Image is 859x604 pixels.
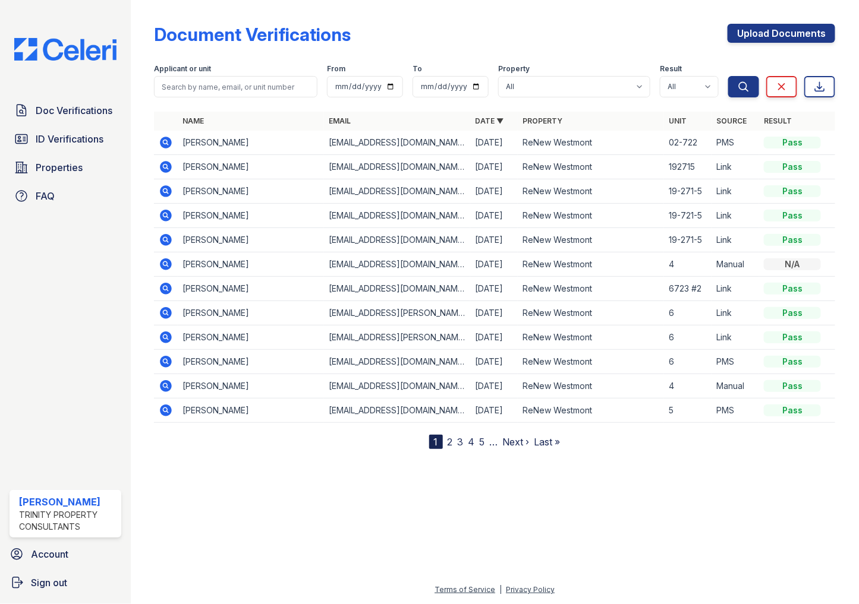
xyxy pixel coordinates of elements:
[534,436,561,448] a: Last »
[712,228,759,252] td: Link
[413,64,422,74] label: To
[664,301,712,325] td: 6
[523,116,562,125] a: Property
[324,301,470,325] td: [EMAIL_ADDRESS][PERSON_NAME][DOMAIN_NAME]
[669,116,687,125] a: Unit
[712,131,759,155] td: PMS
[5,38,126,61] img: CE_Logo_Blue-a8612792a0a2168367f1c8372b55b34899dd931a85d93a1a3d3e32e68fde9ad4.png
[324,179,470,204] td: [EMAIL_ADDRESS][DOMAIN_NAME]
[664,325,712,350] td: 6
[470,228,518,252] td: [DATE]
[480,436,485,448] a: 5
[178,204,324,228] td: [PERSON_NAME]
[324,399,470,423] td: [EMAIL_ADDRESS][DOMAIN_NAME]
[31,575,67,590] span: Sign out
[712,325,759,350] td: Link
[518,350,664,374] td: ReNew Westmont
[10,99,121,122] a: Doc Verifications
[518,399,664,423] td: ReNew Westmont
[36,160,83,175] span: Properties
[178,131,324,155] td: [PERSON_NAME]
[470,325,518,350] td: [DATE]
[458,436,464,448] a: 3
[36,189,55,203] span: FAQ
[178,374,324,399] td: [PERSON_NAME]
[503,436,530,448] a: Next ›
[712,374,759,399] td: Manual
[498,64,530,74] label: Property
[470,155,518,179] td: [DATE]
[764,356,821,368] div: Pass
[36,132,103,146] span: ID Verifications
[764,258,821,270] div: N/A
[764,210,821,222] div: Pass
[499,585,502,594] div: |
[178,350,324,374] td: [PERSON_NAME]
[470,204,518,228] td: [DATE]
[324,252,470,277] td: [EMAIL_ADDRESS][DOMAIN_NAME]
[664,131,712,155] td: 02-722
[664,399,712,423] td: 5
[728,24,835,43] a: Upload Documents
[664,228,712,252] td: 19-271-5
[324,374,470,399] td: [EMAIL_ADDRESS][DOMAIN_NAME]
[764,380,821,392] div: Pass
[664,155,712,179] td: 192715
[324,204,470,228] td: [EMAIL_ADDRESS][DOMAIN_NAME]
[716,116,747,125] a: Source
[154,24,351,45] div: Document Verifications
[712,252,759,277] td: Manual
[470,374,518,399] td: [DATE]
[712,277,759,301] td: Link
[178,228,324,252] td: [PERSON_NAME]
[154,76,317,97] input: Search by name, email, or unit number
[518,228,664,252] td: ReNew Westmont
[712,399,759,423] td: PMS
[470,301,518,325] td: [DATE]
[712,179,759,204] td: Link
[178,277,324,301] td: [PERSON_NAME]
[448,436,453,448] a: 2
[518,301,664,325] td: ReNew Westmont
[31,547,68,561] span: Account
[324,228,470,252] td: [EMAIL_ADDRESS][DOMAIN_NAME]
[178,179,324,204] td: [PERSON_NAME]
[324,131,470,155] td: [EMAIL_ADDRESS][DOMAIN_NAME]
[764,307,821,319] div: Pass
[154,64,211,74] label: Applicant or unit
[324,155,470,179] td: [EMAIL_ADDRESS][DOMAIN_NAME]
[712,204,759,228] td: Link
[470,350,518,374] td: [DATE]
[664,252,712,277] td: 4
[178,325,324,350] td: [PERSON_NAME]
[664,350,712,374] td: 6
[178,399,324,423] td: [PERSON_NAME]
[10,127,121,151] a: ID Verifications
[178,252,324,277] td: [PERSON_NAME]
[324,325,470,350] td: [EMAIL_ADDRESS][PERSON_NAME][DOMAIN_NAME]
[178,301,324,325] td: [PERSON_NAME]
[764,331,821,343] div: Pass
[5,542,126,566] a: Account
[518,277,664,301] td: ReNew Westmont
[518,252,664,277] td: ReNew Westmont
[183,116,204,125] a: Name
[518,155,664,179] td: ReNew Westmont
[470,252,518,277] td: [DATE]
[712,155,759,179] td: Link
[324,350,470,374] td: [EMAIL_ADDRESS][DOMAIN_NAME]
[518,179,664,204] td: ReNew Westmont
[470,399,518,423] td: [DATE]
[5,571,126,594] a: Sign out
[324,277,470,301] td: [EMAIL_ADDRESS][DOMAIN_NAME]
[518,374,664,399] td: ReNew Westmont
[518,131,664,155] td: ReNew Westmont
[429,435,443,449] div: 1
[468,436,475,448] a: 4
[660,64,682,74] label: Result
[712,301,759,325] td: Link
[518,204,664,228] td: ReNew Westmont
[764,283,821,295] div: Pass
[518,325,664,350] td: ReNew Westmont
